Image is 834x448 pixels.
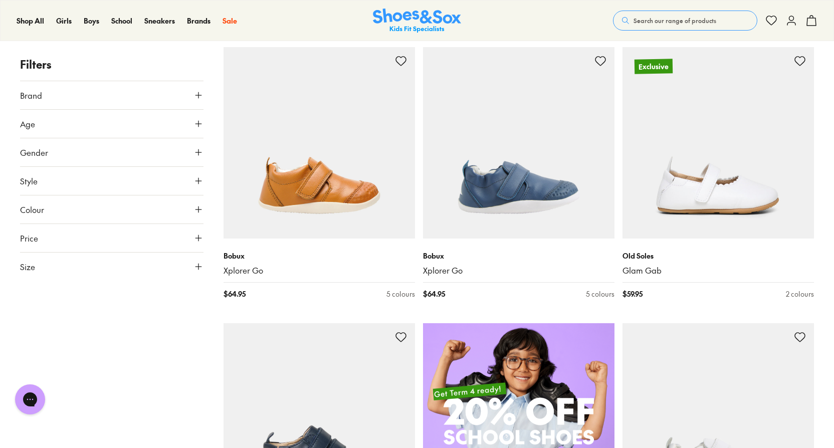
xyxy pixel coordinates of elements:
[20,261,35,273] span: Size
[224,265,415,276] a: Xplorer Go
[111,16,132,26] a: School
[20,167,203,195] button: Style
[613,11,757,31] button: Search our range of products
[10,381,50,418] iframe: Gorgias live chat messenger
[586,289,614,299] div: 5 colours
[635,59,673,74] p: Exclusive
[373,9,461,33] a: Shoes & Sox
[634,16,716,25] span: Search our range of products
[423,289,445,299] span: $ 64.95
[20,232,38,244] span: Price
[20,253,203,281] button: Size
[373,9,461,33] img: SNS_Logo_Responsive.svg
[20,81,203,109] button: Brand
[622,289,643,299] span: $ 59.95
[224,289,246,299] span: $ 64.95
[20,195,203,223] button: Colour
[386,289,415,299] div: 5 colours
[56,16,72,26] a: Girls
[187,16,211,26] a: Brands
[20,56,203,73] p: Filters
[20,146,48,158] span: Gender
[423,265,614,276] a: Xplorer Go
[20,110,203,138] button: Age
[622,251,814,261] p: Old Soles
[144,16,175,26] a: Sneakers
[20,203,44,215] span: Colour
[622,265,814,276] a: Glam Gab
[17,16,44,26] a: Shop All
[786,289,814,299] div: 2 colours
[224,251,415,261] p: Bobux
[20,175,38,187] span: Style
[20,118,35,130] span: Age
[20,224,203,252] button: Price
[20,89,42,101] span: Brand
[622,47,814,239] a: Exclusive
[423,251,614,261] p: Bobux
[20,138,203,166] button: Gender
[223,16,237,26] a: Sale
[84,16,99,26] a: Boys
